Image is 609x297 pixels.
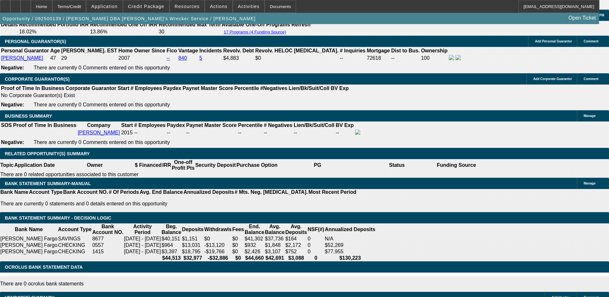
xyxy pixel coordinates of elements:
div: -- [238,130,262,136]
th: 0 [307,255,325,261]
th: Application Date [14,159,55,171]
td: -- [391,55,420,62]
span: OCROLUS BANK STATEMENT DATA [5,265,83,270]
td: $2,426 [244,248,265,255]
a: [PERSON_NAME] [78,130,120,135]
td: $37,736 [265,236,285,242]
td: No Corporate Guarantor(s) Exist [1,92,352,99]
b: Vantage [178,48,198,53]
span: Manage [584,114,596,118]
th: Security Deposit [195,159,236,171]
th: Most Recent Period [308,189,357,195]
td: $4,883 [223,55,254,62]
td: $40,151 [161,236,181,242]
span: Add Corporate Guarantor [533,77,572,81]
span: -- [134,130,138,135]
th: Beg. Balance [161,223,181,236]
td: 0 [307,236,325,242]
th: $44,513 [161,255,181,261]
td: -- [335,129,354,136]
td: -- [167,129,185,136]
td: -$19,766 [204,248,232,255]
td: $41,302 [244,236,265,242]
b: Ownership [421,48,448,53]
td: 0 [307,248,325,255]
b: Personal Guarantor [1,48,49,53]
b: Mortgage [367,48,390,53]
th: Account Type [29,189,63,195]
span: Comment [584,77,598,81]
td: 100 [421,55,448,62]
td: 0557 [92,242,124,248]
td: 18.02% [19,29,89,35]
p: There are currently 0 statements and 0 details entered on this opportunity [0,201,356,207]
th: # Mts. Neg. [MEDICAL_DATA]. [234,189,308,195]
td: -- [339,55,366,62]
b: Percentile [238,122,262,128]
span: There are currently 0 Comments entered on this opportunity [34,65,170,70]
td: $3,397 [161,248,181,255]
span: There are currently 0 Comments entered on this opportunity [34,102,170,107]
th: IRR [162,159,171,171]
div: -- [186,130,237,136]
td: CHECKING [58,242,92,248]
th: Account Type [58,223,92,236]
span: Bank Statement Summary - Decision Logic [5,215,111,221]
td: N/A [325,236,376,242]
span: There are currently 0 Comments entered on this opportunity [34,139,170,145]
b: BV Exp [331,85,349,91]
th: Proof of Time In Business [1,85,65,92]
a: -- [167,55,170,61]
td: 30 [158,29,221,35]
b: # Employees [134,122,166,128]
span: Credit Package [128,4,164,9]
th: Avg. Deposits [285,223,308,236]
td: CHECKING [58,248,92,255]
b: Paynet Master Score [186,122,237,128]
b: #Negatives [260,85,288,91]
span: PERSONAL GUARANTOR(S) [5,39,66,44]
img: linkedin-icon.png [456,55,461,60]
th: -$32,886 [204,255,232,261]
b: Percentile [234,85,259,91]
span: BANK STATEMENT SUMMARY-MANUAL [5,181,91,186]
span: BUSINESS SUMMARY [5,113,52,119]
th: SOS [1,122,12,129]
b: Lien/Bk/Suit/Coll [289,85,329,91]
div: $77,955 [325,249,375,255]
b: Incidents [199,48,222,53]
td: $1,151 [182,236,204,242]
th: $130,223 [325,255,376,261]
td: SAVINGS [58,236,92,242]
span: Add Personal Guarantor [535,40,572,43]
b: Home Owner Since [118,48,165,53]
td: $0 [232,242,244,248]
td: $932 [244,242,265,248]
td: [DATE] - [DATE] [124,248,161,255]
th: $0 [232,255,244,261]
td: 0 [307,242,325,248]
b: Fico [167,48,177,53]
th: Avg. End Balance [139,189,183,195]
b: Age [50,48,60,53]
button: Activities [233,0,265,13]
td: $2,172 [285,242,308,248]
th: PG [278,159,357,171]
td: $0 [204,236,232,242]
th: Purchase Option [236,159,278,171]
th: One-off Profit Pts [171,159,195,171]
th: Deposits [182,223,204,236]
span: Comment [584,40,598,43]
td: [DATE] - [DATE] [124,242,161,248]
th: Annualized Deposits [325,223,376,236]
button: Credit Package [123,0,169,13]
th: Proof of Time In Business [13,122,77,129]
th: End. Balance [244,223,265,236]
th: # Of Periods [109,189,139,195]
td: 2015 [121,129,133,136]
span: 2007 [118,55,130,61]
th: Bank Account NO. [63,189,109,195]
th: Bank Account NO. [92,223,124,236]
td: $164 [285,236,308,242]
td: 29 [61,55,117,62]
